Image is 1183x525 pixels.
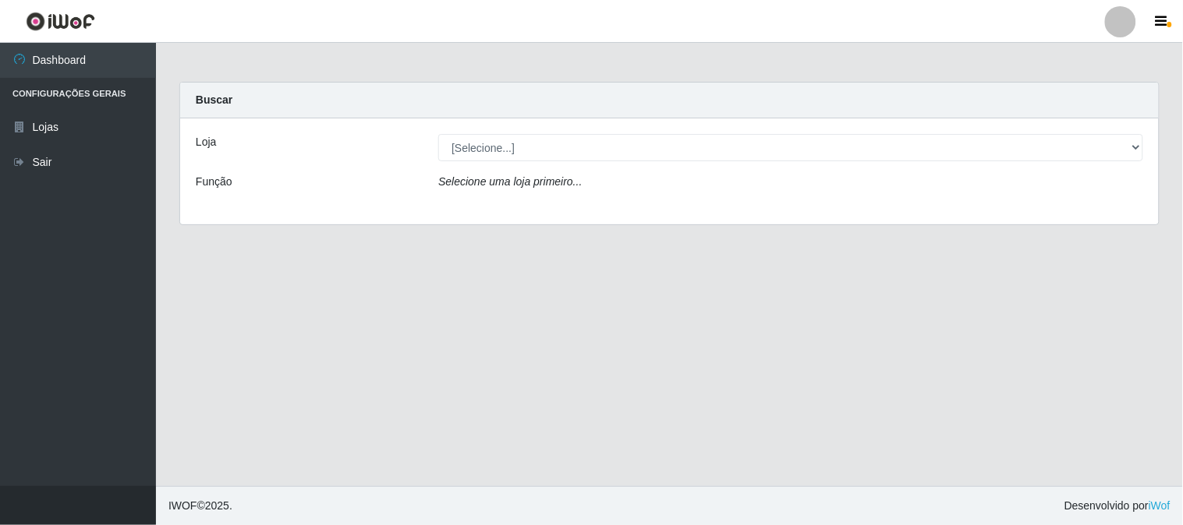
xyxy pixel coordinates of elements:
[438,175,582,188] i: Selecione uma loja primeiro...
[168,499,197,512] span: IWOF
[196,93,232,106] strong: Buscar
[196,174,232,190] label: Função
[196,134,216,150] label: Loja
[1149,499,1171,512] a: iWof
[26,12,95,31] img: CoreUI Logo
[168,498,232,514] span: © 2025 .
[1064,498,1171,514] span: Desenvolvido por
